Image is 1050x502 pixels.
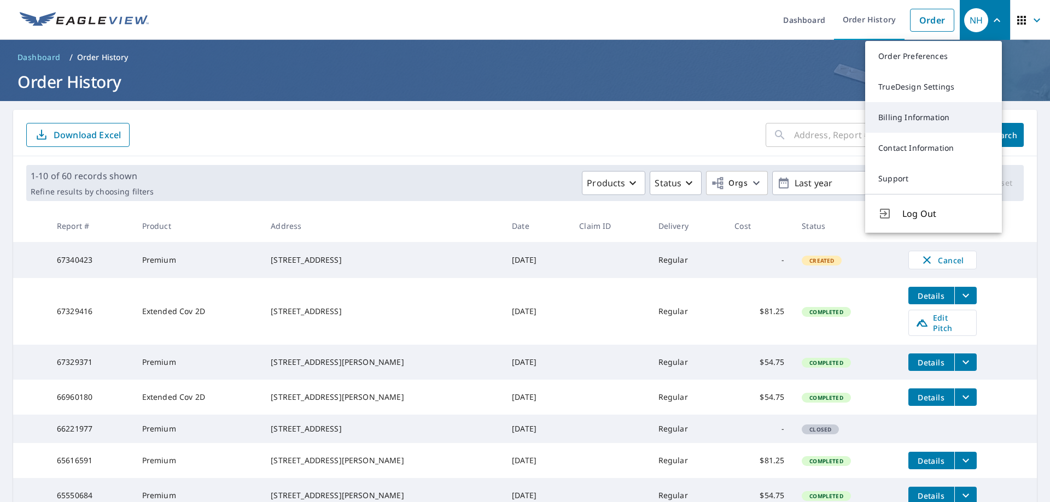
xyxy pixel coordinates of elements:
td: [DATE] [503,345,570,380]
span: Log Out [902,207,989,220]
button: filesDropdownBtn-67329416 [954,287,977,304]
td: $54.75 [726,380,793,415]
td: [DATE] [503,443,570,478]
a: Order Preferences [865,41,1002,72]
h1: Order History [13,70,1037,93]
td: Regular [650,242,726,278]
p: Products [587,176,625,190]
span: Completed [803,359,849,367]
span: Search [993,130,1015,140]
a: Dashboard [13,49,65,66]
p: Refine results by choosing filters [31,187,154,197]
p: Order History [77,52,129,63]
td: Premium [133,415,262,443]
span: Closed [803,426,838,433]
th: Address [262,210,503,242]
td: 66960180 [48,380,133,415]
td: 67340423 [48,242,133,278]
img: EV Logo [20,12,149,28]
a: Support [865,163,1002,194]
span: Details [915,392,948,403]
td: Premium [133,242,262,278]
button: Status [650,171,702,195]
button: Cancel [908,251,977,269]
td: - [726,242,793,278]
button: detailsBtn-65616591 [908,452,954,469]
nav: breadcrumb [13,49,1037,66]
li: / [69,51,73,64]
th: Cost [726,210,793,242]
div: [STREET_ADDRESS][PERSON_NAME] [271,490,494,501]
td: Regular [650,345,726,380]
td: $81.25 [726,278,793,345]
span: Completed [803,492,849,500]
span: Edit Pitch [915,312,970,333]
th: Status [793,210,899,242]
span: Completed [803,457,849,465]
div: [STREET_ADDRESS][PERSON_NAME] [271,392,494,403]
a: Order [910,9,954,32]
th: Product [133,210,262,242]
td: $54.75 [726,345,793,380]
button: filesDropdownBtn-67329371 [954,353,977,371]
span: Completed [803,308,849,316]
th: Claim ID [570,210,649,242]
button: Orgs [706,171,768,195]
div: [STREET_ADDRESS] [271,255,494,265]
span: Completed [803,394,849,401]
div: NH [964,8,988,32]
div: [STREET_ADDRESS][PERSON_NAME] [271,357,494,368]
a: Billing Information [865,102,1002,133]
td: Extended Cov 2D [133,380,262,415]
button: detailsBtn-67329371 [908,353,954,371]
button: filesDropdownBtn-65616591 [954,452,977,469]
th: Date [503,210,570,242]
button: Search [984,123,1024,147]
p: Download Excel [54,129,121,141]
span: Details [915,456,948,466]
div: [STREET_ADDRESS] [271,423,494,434]
p: Last year [790,174,918,193]
div: [STREET_ADDRESS][PERSON_NAME] [271,455,494,466]
td: $81.25 [726,443,793,478]
td: [DATE] [503,278,570,345]
input: Address, Report #, Claim ID, etc. [794,120,976,150]
p: 1-10 of 60 records shown [31,169,154,182]
td: [DATE] [503,380,570,415]
td: 67329416 [48,278,133,345]
span: Details [915,291,948,301]
a: Contact Information [865,133,1002,163]
td: Regular [650,415,726,443]
td: Regular [650,380,726,415]
span: Details [915,357,948,368]
th: Report # [48,210,133,242]
span: Cancel [920,253,965,267]
td: [DATE] [503,242,570,278]
button: detailsBtn-66960180 [908,388,954,406]
button: Products [582,171,645,195]
button: Log Out [865,194,1002,233]
span: Orgs [711,176,748,190]
td: Extended Cov 2D [133,278,262,345]
td: 65616591 [48,443,133,478]
a: Edit Pitch [908,310,977,336]
td: Regular [650,278,726,345]
button: filesDropdownBtn-66960180 [954,388,977,406]
button: detailsBtn-67329416 [908,287,954,304]
td: [DATE] [503,415,570,443]
td: - [726,415,793,443]
td: Premium [133,345,262,380]
td: Regular [650,443,726,478]
span: Dashboard [17,52,61,63]
div: [STREET_ADDRESS] [271,306,494,317]
span: Details [915,491,948,501]
span: Created [803,257,841,264]
p: Status [655,176,681,190]
td: 66221977 [48,415,133,443]
a: TrueDesign Settings [865,72,1002,102]
td: 67329371 [48,345,133,380]
th: Delivery [650,210,726,242]
button: Download Excel [26,123,130,147]
td: Premium [133,443,262,478]
button: Last year [772,171,936,195]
